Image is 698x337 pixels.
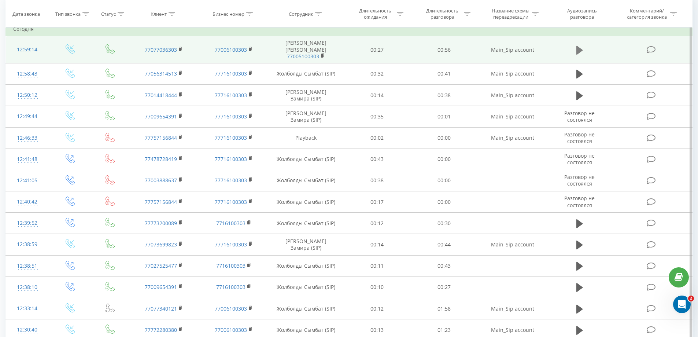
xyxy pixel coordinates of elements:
div: 12:41:48 [13,152,41,166]
a: 77757156844 [145,134,177,141]
div: 12:58:43 [13,67,41,81]
td: 01:58 [411,298,478,319]
div: Дата звонка [12,11,40,17]
a: 77027525477 [145,262,177,269]
div: Длительность разговора [423,8,462,20]
td: Жолболды Сымбат (SIP) [269,276,344,298]
div: Статус [101,11,116,17]
td: [PERSON_NAME] Замира (SIP) [269,234,344,255]
td: Жолболды Сымбат (SIP) [269,149,344,170]
a: 77003888637 [145,177,177,184]
a: 77773200089 [145,220,177,227]
a: 77716100303 [215,70,247,77]
a: 77006100303 [215,46,247,53]
td: 00:43 [344,149,411,170]
div: 12:39:52 [13,216,41,230]
iframe: Intercom live chat [673,296,691,313]
div: 12:49:44 [13,109,41,124]
a: 77009654391 [145,283,177,290]
a: 77006100303 [215,305,247,312]
div: Сотрудник [289,11,313,17]
div: 12:59:14 [13,43,41,57]
td: 00:11 [344,255,411,276]
a: 77716100303 [215,177,247,184]
a: 77716100303 [215,155,247,162]
span: Разговор не состоялся [564,131,595,144]
td: [PERSON_NAME] Замира (SIP) [269,106,344,127]
td: [PERSON_NAME] [PERSON_NAME] [269,36,344,63]
td: 00:38 [344,170,411,191]
a: 77056314513 [145,70,177,77]
td: 00:02 [344,127,411,149]
a: 77077340121 [145,305,177,312]
td: Main_Sip account [477,106,547,127]
td: Main_Sip account [477,234,547,255]
div: Бизнес номер [213,11,244,17]
div: Длительность ожидания [356,8,395,20]
td: Main_Sip account [477,85,547,106]
td: 00:17 [344,191,411,213]
td: Playback [269,127,344,149]
div: 12:46:33 [13,131,41,145]
td: 00:56 [411,36,478,63]
a: 77716100303 [215,198,247,205]
a: 77077036303 [145,46,177,53]
a: 77009654391 [145,113,177,120]
td: Жолболды Сымбат (SIP) [269,255,344,276]
td: 00:38 [411,85,478,106]
span: Разговор не состоялся [564,173,595,187]
a: 7716100303 [216,283,245,290]
span: Разговор не состоялся [564,195,595,208]
div: 12:33:14 [13,301,41,316]
td: 00:00 [411,149,478,170]
div: 12:41:05 [13,173,41,188]
td: 00:00 [411,191,478,213]
a: 77772280380 [145,326,177,333]
div: 12:38:59 [13,237,41,252]
td: 00:00 [411,170,478,191]
td: Жолболды Сымбат (SIP) [269,170,344,191]
td: 00:14 [344,85,411,106]
td: Жолболды Сымбат (SIP) [269,298,344,319]
td: 00:00 [411,127,478,149]
div: Аудиозапись разговора [558,8,606,20]
a: 7716100303 [216,220,245,227]
span: Разговор не состоялся [564,152,595,166]
a: 77073699823 [145,241,177,248]
td: 00:14 [344,234,411,255]
td: 00:43 [411,255,478,276]
div: Комментарий/категория звонка [625,8,668,20]
a: 77716100303 [215,92,247,99]
a: 77716100303 [215,241,247,248]
td: Main_Sip account [477,298,547,319]
a: 77014418444 [145,92,177,99]
span: 2 [688,296,694,301]
td: Жолболды Сымбат (SIP) [269,191,344,213]
td: Жолболды Сымбат (SIP) [269,213,344,234]
span: Разговор не состоялся [564,110,595,123]
a: 77478728419 [145,155,177,162]
td: 00:41 [411,63,478,84]
div: Тип звонка [55,11,81,17]
div: Клиент [151,11,167,17]
td: 00:35 [344,106,411,127]
div: 12:30:40 [13,323,41,337]
td: 00:12 [344,298,411,319]
td: 00:27 [344,36,411,63]
a: 77006100303 [215,326,247,333]
td: Сегодня [6,22,693,36]
div: Название схемы переадресации [491,8,530,20]
div: 12:40:42 [13,195,41,209]
td: [PERSON_NAME] Замира (SIP) [269,85,344,106]
td: 00:01 [411,106,478,127]
td: 00:30 [411,213,478,234]
a: 77005100303 [287,53,319,60]
a: 77757156844 [145,198,177,205]
div: 12:38:51 [13,259,41,273]
td: Main_Sip account [477,127,547,149]
td: Жолболды Сымбат (SIP) [269,63,344,84]
a: 7716100303 [216,262,245,269]
td: 00:10 [344,276,411,298]
td: Main_Sip account [477,36,547,63]
a: 77716100303 [215,113,247,120]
